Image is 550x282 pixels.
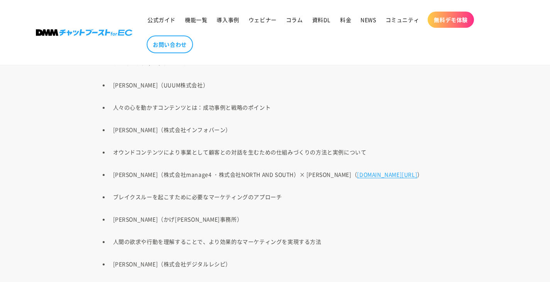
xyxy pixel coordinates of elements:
li: ブレイクスルーを起こすために必要なマーケティングのアプローチ [109,191,449,202]
a: 導入事例 [212,12,244,28]
img: 株式会社DMM Boost [36,29,132,36]
a: コミュニティ [381,12,424,28]
li: オウンドコンテンツにより事業として顧客との対話を生むための仕組みづくりの方法と実例について [109,147,449,157]
a: NEWS [356,12,381,28]
li: [PERSON_NAME]（株式会社インフォバーン） [109,124,449,135]
a: ウェビナー [244,12,281,28]
a: 公式ガイド [143,12,180,28]
span: 資料DL [312,16,331,23]
span: NEWS [360,16,376,23]
span: コミュニティ [386,16,420,23]
a: 無料デモ体験 [428,12,474,28]
a: お問い合わせ [147,35,193,53]
span: コラム [286,16,303,23]
li: [PERSON_NAME]（株式会社デジタルレシピ） [109,258,449,269]
span: 無料デモ体験 [434,16,468,23]
a: 機能一覧 [180,12,212,28]
a: コラム [281,12,308,28]
li: [PERSON_NAME]（株式会社manage4 ・株式会社NORTH AND SOUTH）× [PERSON_NAME]（ ） [109,169,449,180]
a: 料金 [335,12,356,28]
li: [PERSON_NAME]（かげ[PERSON_NAME]事務所） [109,214,449,225]
li: [PERSON_NAME]（UUUM株式会社） [109,79,449,90]
span: 機能一覧 [185,16,207,23]
li: 人間の欲求や行動を理解することで、より効果的なマーケティングを実現する方法 [109,236,449,247]
span: ウェビナー [249,16,277,23]
span: 公式ガイド [147,16,176,23]
a: 資料DL [308,12,335,28]
span: 料金 [340,16,351,23]
span: 導入事例 [217,16,239,23]
li: 人々の心を動かすコンテンツとは：成功事例と戦略のポイント [109,102,449,113]
span: お問い合わせ [153,41,187,48]
a: [DOMAIN_NAME][URL] [357,171,417,178]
